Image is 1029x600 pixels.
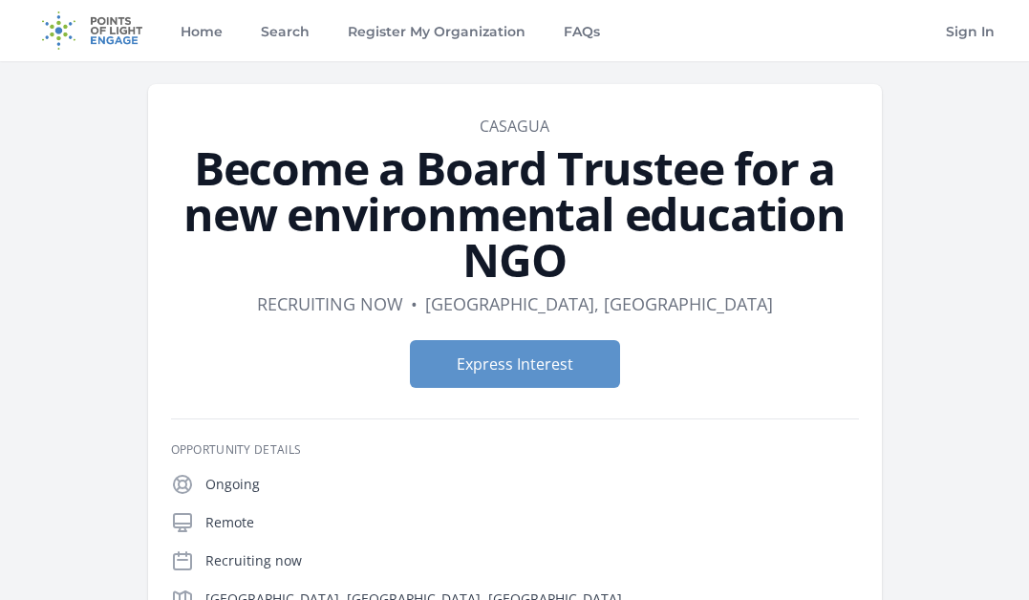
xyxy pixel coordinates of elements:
[205,513,859,532] p: Remote
[425,290,773,317] dd: [GEOGRAPHIC_DATA], [GEOGRAPHIC_DATA]
[171,145,859,283] h1: Become a Board Trustee for a new environmental education NGO
[205,551,859,570] p: Recruiting now
[171,442,859,458] h3: Opportunity Details
[480,116,549,137] a: Casagua
[411,290,418,317] div: •
[410,340,620,388] button: Express Interest
[257,290,403,317] dd: Recruiting now
[205,475,859,494] p: Ongoing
